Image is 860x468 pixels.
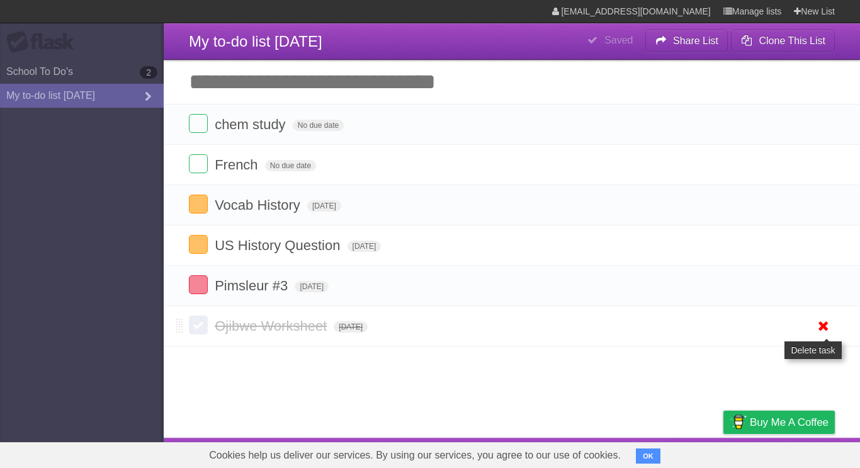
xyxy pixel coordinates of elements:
label: Done [189,316,208,334]
span: [DATE] [334,321,368,333]
b: Saved [604,35,633,45]
label: Done [189,154,208,173]
span: Cookies help us deliver our services. By using our services, you agree to our use of cookies. [196,443,633,468]
label: Done [189,114,208,133]
span: Vocab History [215,197,303,213]
span: No due date [293,120,344,131]
a: Privacy [707,441,740,465]
button: Clone This List [731,30,835,52]
span: chem study [215,117,289,132]
img: Buy me a coffee [730,411,747,433]
span: My to-do list [DATE] [189,33,322,50]
a: Suggest a feature [755,441,835,465]
span: [DATE] [348,241,382,252]
label: Done [189,235,208,254]
a: Buy me a coffee [723,411,835,434]
label: Done [189,195,208,214]
span: [DATE] [295,281,329,292]
span: Buy me a coffee [750,411,829,433]
a: Terms [664,441,692,465]
b: 2 [140,66,157,79]
span: Pimsleur #3 [215,278,291,294]
a: Developers [597,441,648,465]
button: OK [636,448,660,464]
span: US History Question [215,237,343,253]
span: French [215,157,261,173]
b: Clone This List [759,35,825,46]
a: About [556,441,582,465]
b: Share List [673,35,718,46]
span: [DATE] [307,200,341,212]
span: Ojibwe Worksheet [215,318,330,334]
div: Flask [6,31,82,54]
button: Share List [645,30,728,52]
span: No due date [265,160,316,171]
label: Done [189,275,208,294]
